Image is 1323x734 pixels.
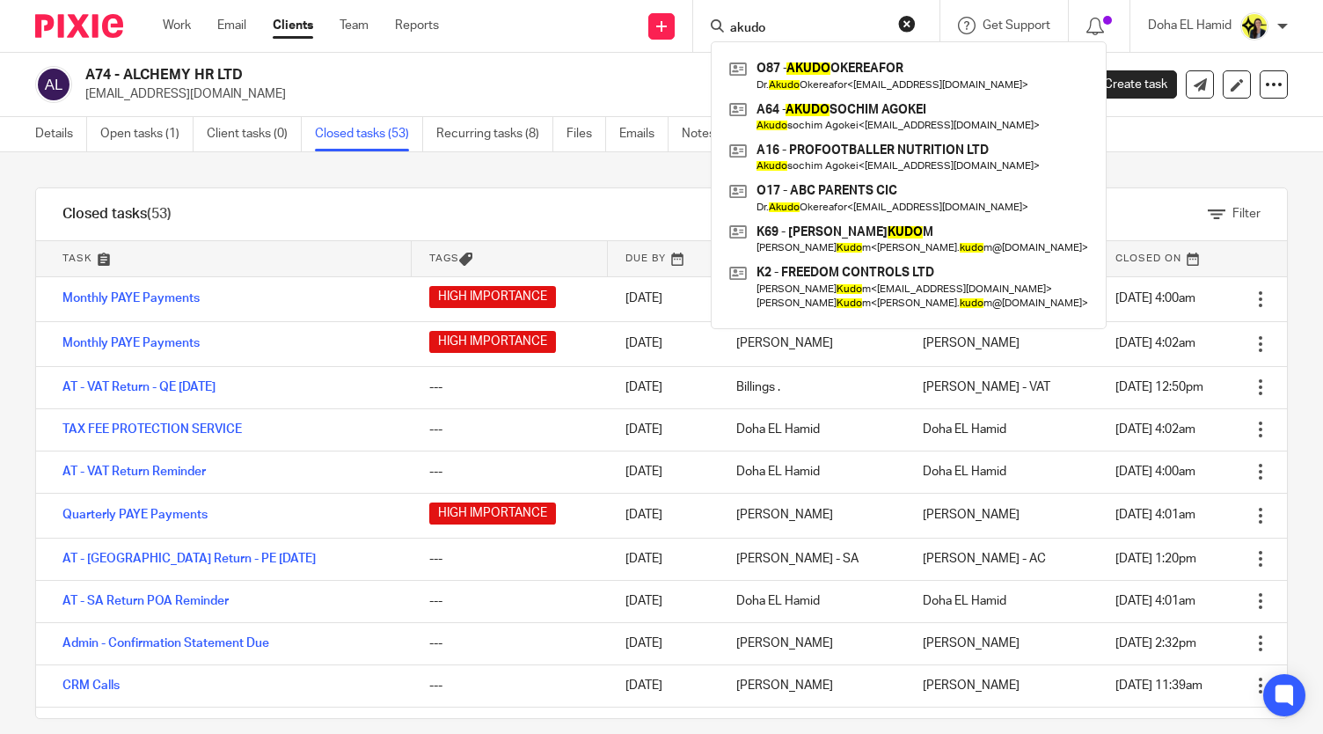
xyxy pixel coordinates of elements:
[1232,208,1261,220] span: Filter
[62,381,216,393] a: AT - VAT Return - QE [DATE]
[217,17,246,34] a: Email
[923,423,1006,436] span: Doha EL Hamid
[1115,637,1196,650] span: [DATE] 2:32pm
[566,117,606,151] a: Files
[429,677,590,694] div: ---
[719,493,905,538] td: [PERSON_NAME]
[35,66,72,103] img: svg%3E
[62,553,316,565] a: AT - [GEOGRAPHIC_DATA] Return - PE [DATE]
[429,550,590,568] div: ---
[719,451,905,493] td: Doha EL Hamid
[608,321,719,366] td: [DATE]
[719,366,905,408] td: Billings .
[35,117,87,151] a: Details
[62,466,206,478] a: AT - VAT Return Reminder
[1115,553,1196,565] span: [DATE] 1:20pm
[1115,509,1195,521] span: [DATE] 4:01am
[719,321,905,366] td: [PERSON_NAME]
[1115,679,1202,692] span: [DATE] 11:39am
[62,637,269,650] a: Admin - Confirmation Statement Due
[62,423,242,436] a: TAX FEE PROTECTION SERVICE
[429,503,556,525] span: HIGH IMPORTANCE
[682,117,746,151] a: Notes (3)
[619,117,669,151] a: Emails
[608,366,719,408] td: [DATE]
[608,408,719,451] td: [DATE]
[923,595,1006,607] span: Doha EL Hamid
[608,538,719,580] td: [DATE]
[429,592,590,610] div: ---
[608,622,719,664] td: [DATE]
[608,493,719,538] td: [DATE]
[147,207,172,221] span: (53)
[429,635,590,652] div: ---
[62,595,229,607] a: AT - SA Return POA Reminder
[1115,381,1203,393] span: [DATE] 12:50pm
[719,664,905,707] td: [PERSON_NAME]
[85,66,856,84] h2: A74 - ALCHEMY HR LTD
[923,637,1020,650] span: [PERSON_NAME]
[429,331,556,353] span: HIGH IMPORTANCE
[898,15,916,33] button: Clear
[429,463,590,481] div: ---
[608,451,719,493] td: [DATE]
[85,85,1049,103] p: [EMAIL_ADDRESS][DOMAIN_NAME]
[923,337,1020,349] span: [PERSON_NAME]
[1115,466,1195,478] span: [DATE] 4:00am
[719,622,905,664] td: [PERSON_NAME]
[315,117,423,151] a: Closed tasks (53)
[983,19,1050,32] span: Get Support
[719,580,905,622] td: Doha EL Hamid
[436,117,553,151] a: Recurring tasks (8)
[62,292,200,305] a: Monthly PAYE Payments
[100,117,194,151] a: Open tasks (1)
[62,679,120,692] a: CRM Calls
[429,378,590,396] div: ---
[35,14,123,38] img: Pixie
[429,286,556,308] span: HIGH IMPORTANCE
[273,17,313,34] a: Clients
[412,241,608,276] th: Tags
[608,276,719,321] td: [DATE]
[207,117,302,151] a: Client tasks (0)
[728,21,887,37] input: Search
[1148,17,1232,34] p: Doha EL Hamid
[1240,12,1268,40] img: Doha-Starbridge.jpg
[608,580,719,622] td: [DATE]
[608,664,719,707] td: [DATE]
[429,421,590,438] div: ---
[62,337,200,349] a: Monthly PAYE Payments
[62,205,172,224] h1: Closed tasks
[163,17,191,34] a: Work
[395,17,439,34] a: Reports
[719,538,905,580] td: [PERSON_NAME] - SA
[923,466,1006,478] span: Doha EL Hamid
[923,381,1050,393] span: [PERSON_NAME] - VAT
[62,509,208,521] a: Quarterly PAYE Payments
[719,408,905,451] td: Doha EL Hamid
[340,17,369,34] a: Team
[923,509,1020,521] span: [PERSON_NAME]
[1075,70,1177,99] a: Create task
[1115,292,1195,305] span: [DATE] 4:00am
[923,553,1046,565] span: [PERSON_NAME] - AC
[1115,423,1195,436] span: [DATE] 4:02am
[1115,595,1195,607] span: [DATE] 4:01am
[923,679,1020,692] span: [PERSON_NAME]
[1115,337,1195,349] span: [DATE] 4:02am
